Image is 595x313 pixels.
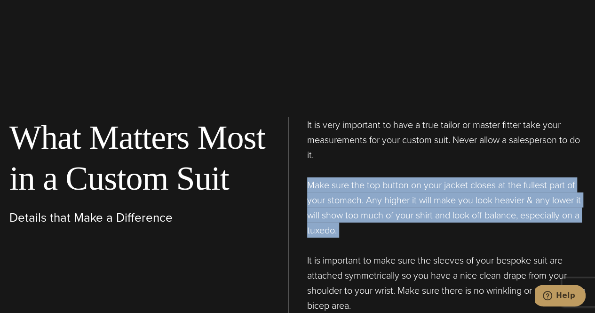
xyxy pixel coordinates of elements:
p: Details that Make a Difference [9,208,288,228]
p: It is important to make sure the sleeves of your bespoke suit are attached symmetrically so you h... [307,253,586,313]
iframe: Opens a widget where you can chat to one of our agents [535,285,586,308]
p: It is very important to have a true tailor or master fitter take your measurements for your custo... [307,117,586,162]
h2: What Matters Most in a Custom Suit [9,117,288,199]
p: Make sure the top button on your jacket closes at the fullest part of your stomach. Any higher it... [307,177,586,238]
